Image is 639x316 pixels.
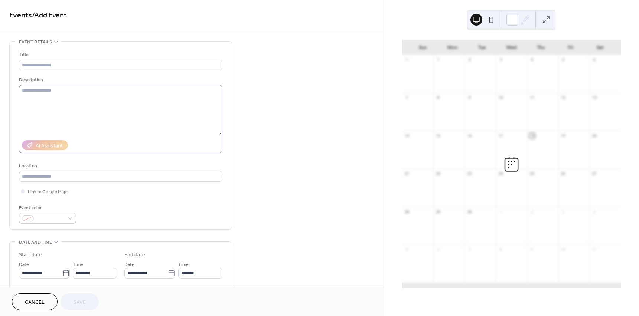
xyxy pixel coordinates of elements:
[561,57,566,63] div: 5
[498,133,503,138] div: 17
[19,162,221,170] div: Location
[178,261,189,269] span: Time
[496,40,526,55] div: Wed
[436,247,441,252] div: 6
[592,209,597,214] div: 4
[437,40,467,55] div: Mon
[592,133,597,138] div: 20
[19,238,52,246] span: Date and time
[467,95,472,101] div: 9
[561,171,566,177] div: 26
[436,133,441,138] div: 15
[529,171,535,177] div: 25
[592,171,597,177] div: 27
[436,171,441,177] div: 22
[526,40,556,55] div: Thu
[467,171,472,177] div: 23
[498,171,503,177] div: 24
[529,247,535,252] div: 9
[585,40,615,55] div: Sat
[25,299,45,306] span: Cancel
[404,247,410,252] div: 5
[467,209,472,214] div: 30
[498,247,503,252] div: 8
[404,133,410,138] div: 14
[561,247,566,252] div: 10
[529,57,535,63] div: 4
[529,95,535,101] div: 11
[556,40,586,55] div: Fri
[32,8,67,23] span: / Add Event
[404,209,410,214] div: 28
[28,188,69,196] span: Link to Google Maps
[436,57,441,63] div: 1
[467,133,472,138] div: 16
[592,57,597,63] div: 6
[19,204,75,212] div: Event color
[404,57,410,63] div: 31
[529,133,535,138] div: 18
[19,251,42,259] div: Start date
[467,247,472,252] div: 7
[498,209,503,214] div: 1
[561,209,566,214] div: 3
[436,209,441,214] div: 29
[19,76,221,84] div: Description
[404,171,410,177] div: 21
[19,51,221,59] div: Title
[408,40,438,55] div: Sun
[19,261,29,269] span: Date
[467,40,497,55] div: Tue
[592,95,597,101] div: 13
[592,247,597,252] div: 11
[73,261,83,269] span: Time
[467,57,472,63] div: 2
[498,95,503,101] div: 10
[124,251,145,259] div: End date
[436,95,441,101] div: 8
[529,209,535,214] div: 2
[12,293,58,310] button: Cancel
[9,8,32,23] a: Events
[561,95,566,101] div: 12
[404,95,410,101] div: 7
[19,38,52,46] span: Event details
[124,261,134,269] span: Date
[561,133,566,138] div: 19
[498,57,503,63] div: 3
